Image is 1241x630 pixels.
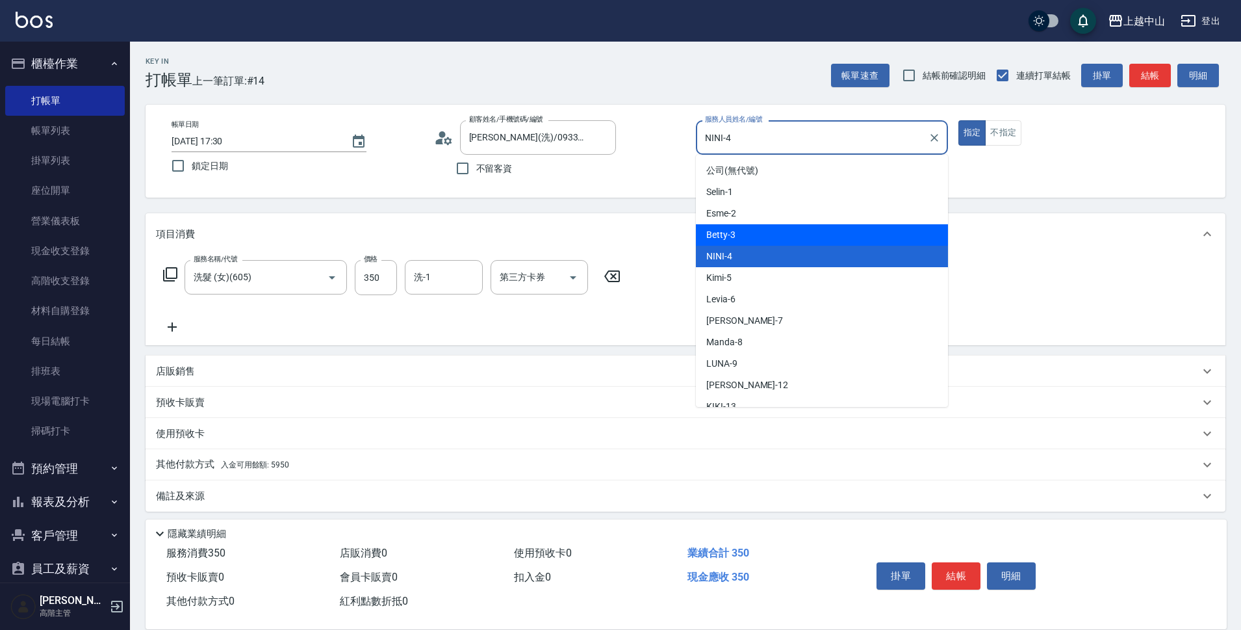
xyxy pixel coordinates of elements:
[156,490,205,503] p: 備註及來源
[706,378,788,392] span: [PERSON_NAME] -12
[146,57,192,66] h2: Key In
[923,69,986,83] span: 結帳前確認明細
[343,126,374,157] button: Choose date, selected date is 2025-10-15
[166,595,235,607] span: 其他付款方式 0
[5,356,125,386] a: 排班表
[5,86,125,116] a: 打帳單
[40,594,106,607] h5: [PERSON_NAME]
[146,356,1225,387] div: 店販銷售
[958,120,986,146] button: 指定
[221,460,289,469] span: 入金可用餘額: 5950
[5,266,125,296] a: 高階收支登錄
[1016,69,1071,83] span: 連續打單結帳
[705,114,762,124] label: 服務人員姓名/編號
[706,293,736,306] span: Levia -6
[932,562,980,590] button: 結帳
[192,73,265,89] span: 上一筆訂單:#14
[831,64,889,88] button: 帳單速查
[5,485,125,519] button: 報表及分析
[563,267,583,288] button: Open
[5,519,125,553] button: 客戶管理
[192,159,228,173] span: 鎖定日期
[5,296,125,326] a: 材料自購登錄
[172,131,338,152] input: YYYY/MM/DD hh:mm
[16,12,53,28] img: Logo
[340,595,408,607] span: 紅利點數折抵 0
[156,228,195,241] p: 項目消費
[706,335,743,349] span: Manda -8
[706,228,736,242] span: Betty -3
[146,449,1225,480] div: 其他付款方式入金可用餘額: 5950
[1177,64,1219,88] button: 明細
[706,164,758,177] span: 公司 (無代號)
[166,571,224,583] span: 預收卡販賣 0
[340,571,398,583] span: 會員卡販賣 0
[1129,64,1171,88] button: 結帳
[156,396,205,410] p: 預收卡販賣
[706,207,736,220] span: Esme -2
[1103,8,1170,34] button: 上越中山
[156,458,289,472] p: 其他付款方式
[5,236,125,266] a: 現金收支登錄
[10,594,36,620] img: Person
[5,416,125,446] a: 掃碼打卡
[514,571,551,583] span: 扣入金 0
[5,552,125,586] button: 員工及薪資
[168,527,226,541] p: 隱藏業績明細
[706,400,736,413] span: KIKI -13
[340,547,387,559] span: 店販消費 0
[706,357,737,371] span: LUNA -9
[876,562,925,590] button: 掛單
[1123,13,1165,29] div: 上越中山
[1081,64,1123,88] button: 掛單
[706,250,732,263] span: NINI -4
[5,326,125,356] a: 每日結帳
[5,116,125,146] a: 帳單列表
[987,562,1036,590] button: 明細
[5,452,125,486] button: 預約管理
[40,607,106,619] p: 高階主管
[146,71,192,89] h3: 打帳單
[146,418,1225,449] div: 使用預收卡
[146,387,1225,418] div: 預收卡販賣
[5,176,125,205] a: 座位開單
[985,120,1021,146] button: 不指定
[476,162,513,176] span: 不留客資
[706,185,733,199] span: Selin -1
[156,365,195,378] p: 店販銷售
[5,47,125,81] button: 櫃檯作業
[364,254,377,264] label: 價格
[172,120,199,129] label: 帳單日期
[706,314,783,328] span: [PERSON_NAME] -7
[469,114,543,124] label: 顧客姓名/手機號碼/編號
[166,547,225,559] span: 服務消費 350
[1175,9,1225,33] button: 登出
[322,267,342,288] button: Open
[146,480,1225,512] div: 備註及來源
[706,271,732,285] span: Kimi -5
[1070,8,1096,34] button: save
[146,213,1225,255] div: 項目消費
[5,386,125,416] a: 現場電腦打卡
[156,427,205,441] p: 使用預收卡
[5,206,125,236] a: 營業儀表板
[925,129,943,147] button: Clear
[5,146,125,176] a: 掛單列表
[194,254,237,264] label: 服務名稱/代號
[687,571,749,583] span: 現金應收 350
[514,547,572,559] span: 使用預收卡 0
[687,547,749,559] span: 業績合計 350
